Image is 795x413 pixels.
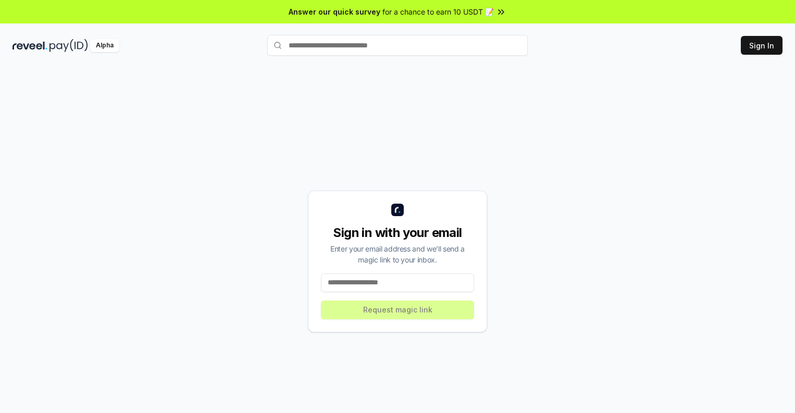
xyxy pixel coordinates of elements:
[741,36,782,55] button: Sign In
[382,6,494,17] span: for a chance to earn 10 USDT 📝
[321,243,474,265] div: Enter your email address and we’ll send a magic link to your inbox.
[49,39,88,52] img: pay_id
[90,39,119,52] div: Alpha
[321,224,474,241] div: Sign in with your email
[391,204,404,216] img: logo_small
[289,6,380,17] span: Answer our quick survey
[13,39,47,52] img: reveel_dark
